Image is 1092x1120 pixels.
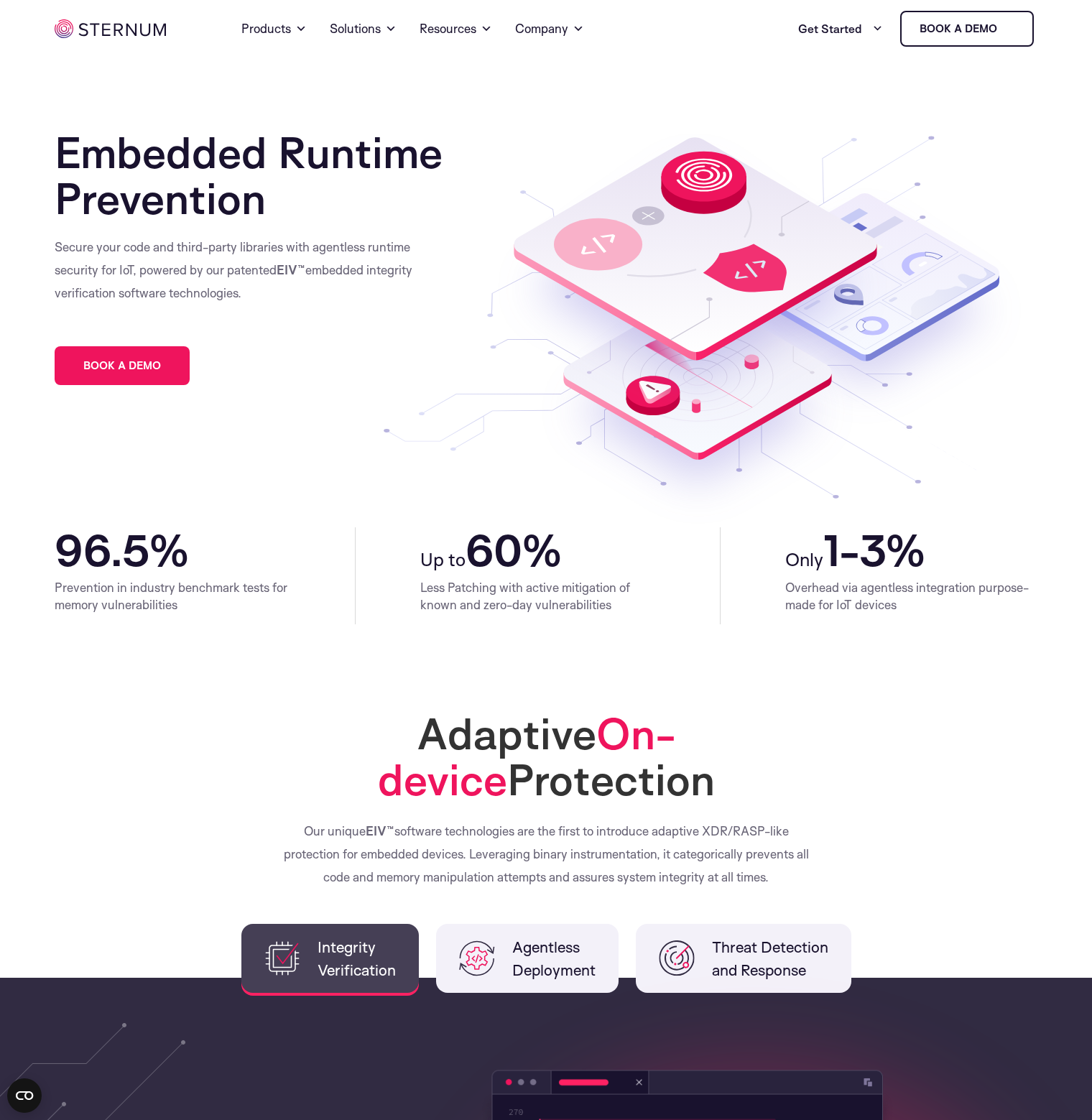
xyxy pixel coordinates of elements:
[712,935,828,981] span: Threat Detection and Response
[55,19,166,38] img: sternum iot
[459,940,495,976] img: Agentless Deployment
[785,579,1037,614] p: Overhead via agentless integration purpose-made for IoT devices
[55,129,448,221] h1: Embedded Runtime Prevention
[55,579,290,614] p: Prevention in industry benchmark tests for memory vulnerabilities
[55,527,290,573] h2: 96.5%
[259,711,833,802] h2: Adaptive Protection
[785,547,823,570] span: Only
[277,262,305,277] b: EIV™
[420,579,656,614] p: Less Patching with active mitigation of known and zero-day vulnerabilities
[83,361,161,371] span: Book a demo
[420,3,492,55] a: Resources
[515,3,584,55] a: Company
[659,940,695,976] img: Threat Detection and Response
[384,129,1030,527] img: Runtime Protection
[420,527,656,573] h2: 60%
[55,346,190,385] a: Book a demo
[55,236,414,305] p: Secure your code and third-party libraries with agentless runtime security for IoT, powered by ou...
[798,14,883,43] a: Get Started
[241,3,307,55] a: Products
[1003,23,1014,34] img: sternum iot
[785,527,1037,573] h2: 1-3%
[277,820,815,889] p: Our unique software technologies are the first to introduce adaptive XDR/RASP-like protection for...
[366,823,394,838] b: EIV™
[330,3,397,55] a: Solutions
[512,935,596,981] span: Agentless Deployment
[378,706,676,806] span: On-device
[318,935,396,981] span: Integrity Verification
[900,11,1034,47] a: Book a demo
[264,940,300,976] img: Integrity Verification
[7,1078,42,1113] button: Open CMP widget
[420,547,466,570] span: Up to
